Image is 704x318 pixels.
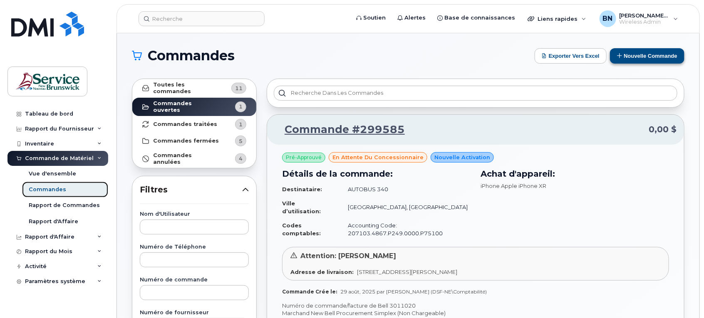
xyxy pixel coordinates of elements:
button: Exporter vers Excel [535,48,607,64]
span: Attention: [PERSON_NAME] [300,252,396,260]
span: Commandes [148,49,235,62]
span: en attente du concessionnaire [332,153,424,161]
a: Commandes annulées4 [132,149,256,168]
strong: Destinataire: [282,186,322,192]
strong: Commandes traitées [153,121,217,128]
span: 4 [239,155,243,163]
span: 11 [235,84,243,92]
h3: Détails de la commande: [282,168,471,180]
strong: Commande Crée le: [282,288,337,295]
span: Pré-Approuvé [286,154,322,161]
input: Recherche dans les commandes [274,86,677,101]
a: Toutes les commandes11 [132,79,256,98]
strong: Commandes ouvertes [153,100,219,113]
span: 1 [239,121,243,128]
span: Filtres [140,184,242,196]
td: Accounting Code: 207103.4867.P249.0000.P75100 [340,218,471,240]
a: Commandes ouvertes1 [132,98,256,116]
label: Numéro de Téléphone [140,244,249,250]
label: Numéro de commande [140,277,249,283]
strong: Codes comptables: [282,222,321,237]
strong: Ville d’utilisation: [282,200,321,214]
span: 5 [239,137,243,145]
a: Commandes traitées1 [132,116,256,133]
p: Numéro de commande/facture de Bell 3011020 [282,302,669,310]
span: 0,00 $ [649,123,677,136]
a: Commande #299585 [275,122,405,137]
span: 29 août, 2025 par [PERSON_NAME] (DSF-NE\Comptabilité) [340,288,487,295]
label: Numéro de fournisseur [140,310,249,316]
a: Commandes fermées5 [132,133,256,149]
strong: Toutes les commandes [153,81,219,95]
p: Marchand New Bell Procurement Simplex (Non Chargeable) [282,309,669,317]
label: Nom d'Utilisateur [140,212,249,217]
td: [GEOGRAPHIC_DATA], [GEOGRAPHIC_DATA] [340,196,471,218]
span: iPhone Apple iPhone XR [481,182,546,189]
strong: Commandes fermées [153,138,219,144]
strong: Commandes annulées [153,152,219,165]
span: [STREET_ADDRESS][PERSON_NAME] [357,269,457,275]
h3: Achat d'appareil: [481,168,669,180]
strong: Adresse de livraison: [290,269,354,275]
td: AUTOBUS 340 [340,182,471,197]
button: Nouvelle commande [610,48,684,64]
span: Nouvelle activation [434,153,490,161]
span: 1 [239,103,243,111]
